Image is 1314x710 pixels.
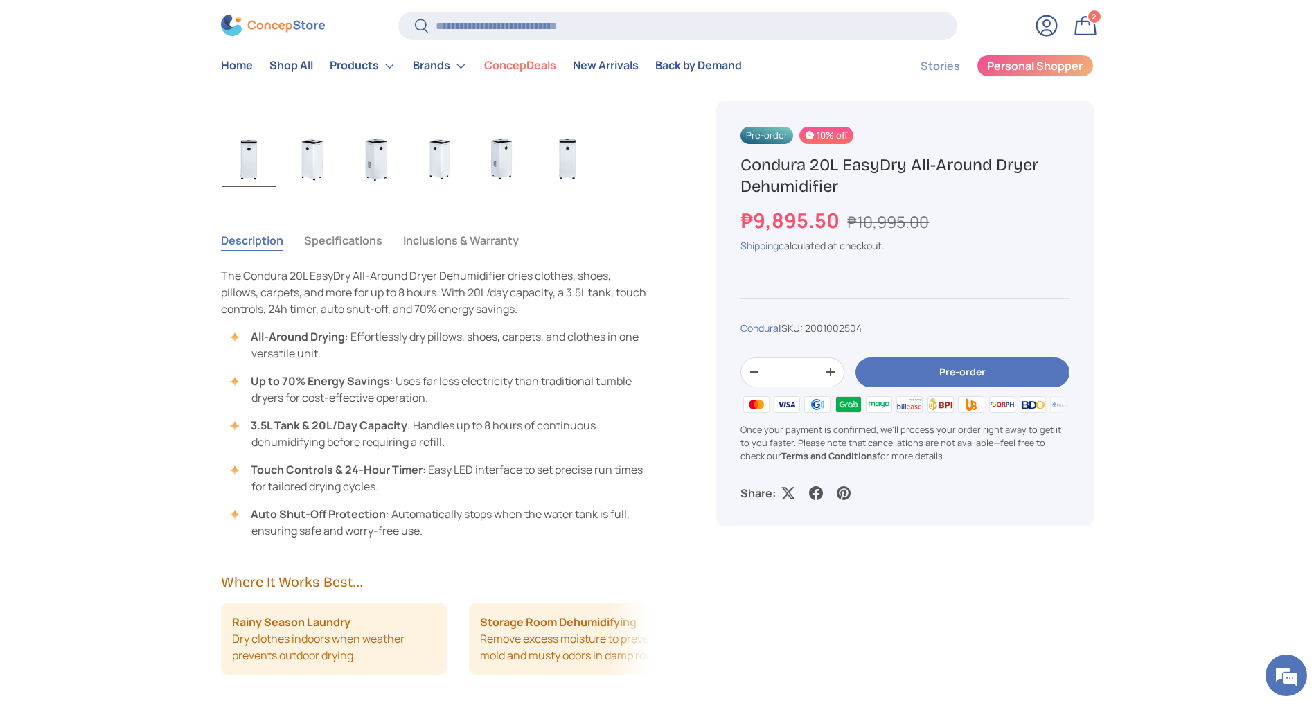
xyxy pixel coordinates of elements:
[285,132,339,187] img: condura-easy-dry-dehumidifier-left-side-view-concepstore.ph
[740,239,1069,254] div: calculated at checkout.
[321,52,405,80] summary: Products
[779,321,862,335] span: |
[805,321,862,335] span: 2001002504
[235,373,650,406] li: : Uses far less electricity than traditional tumble dryers for cost-effective operation.
[740,486,776,502] p: Share:
[740,423,1069,463] p: Once your payment is confirmed, we'll process your order right away to get it to you faster. Plea...
[72,78,233,96] div: Chat with us now
[799,127,853,144] span: 10% off
[477,132,531,187] img: condura-easy-dry-dehumidifier-full-right-side-view-condura-philippines
[235,328,650,362] li: : Effortlessly dry pillows, shoes, carpets, and clothes in one versatile unit.
[781,450,877,462] a: Terms and Conditions
[573,53,639,80] a: New Arrivals
[956,394,986,415] img: ubp
[772,394,802,415] img: visa
[251,418,407,433] strong: 3.5L Tank & 20L/Day Capacity
[740,206,843,234] strong: ₱9,895.50
[235,461,650,495] li: : Easy LED interface to set precise run times for tailored drying cycles.
[413,132,467,187] img: condura-easy-dry-dehumidifier-full-left-side-view-concepstore-dot-ph
[540,132,594,187] img: https://concepstore.ph/products/condura-easydry-all-around-dryer-dehumidifier-20l
[403,224,519,256] button: Inclusions & Warranty
[235,506,650,539] li: : Automatically stops when the water tank is full, ensuring safe and worry-free use.
[221,53,253,80] a: Home
[864,394,894,415] img: maya
[802,394,833,415] img: gcash
[251,462,423,477] strong: Touch Controls & 24-Hour Timer
[349,132,403,187] img: condura-easy-dry-dehumidifier-right-side-view-concepstore
[251,329,345,344] strong: All-Around Drying
[251,506,386,522] strong: Auto Shut-Off Protection
[221,572,650,592] h2: Where It Works Best...
[221,603,447,675] li: Dry clothes indoors when weather prevents outdoor drying.
[227,7,260,40] div: Minimize live chat window
[977,55,1094,77] a: Personal Shopper
[925,394,956,415] img: bpi
[781,321,803,335] span: SKU:
[740,240,779,253] a: Shipping
[740,154,1069,197] h1: Condura 20L EasyDry All-Around Dryer Dehumidifier
[269,53,313,80] a: Shop All
[1018,394,1048,415] img: bdo
[235,417,650,450] li: : Handles up to 8 hours of continuous dehumidifying before requiring a refill.
[221,15,325,37] img: ConcepStore
[484,53,556,80] a: ConcepDeals
[7,378,264,427] textarea: Type your message and hit 'Enter'
[887,52,1094,80] nav: Secondary
[221,52,742,80] nav: Primary
[221,268,646,317] span: The Condura 20L EasyDry All-Around Dryer Dehumidifier dries clothes, shoes, pillows, carpets, and...
[80,175,191,314] span: We're online!
[221,224,283,256] button: Description
[1092,12,1097,22] span: 2
[833,394,863,415] img: grabpay
[740,127,793,144] span: Pre-order
[921,53,960,80] a: Stories
[469,603,695,675] li: Remove excess moisture to prevent mold and musty odors in damp rooms.
[740,321,779,335] a: Condura
[986,394,1017,415] img: qrph
[222,132,276,187] img: condura-easy-dry-dehumidifier-full-view-concepstore.ph
[894,394,925,415] img: billease
[987,61,1083,72] span: Personal Shopper
[655,53,742,80] a: Back by Demand
[304,224,382,256] button: Specifications
[251,373,390,389] strong: Up to 70% Energy Savings
[740,394,771,415] img: master
[1048,394,1078,415] img: metrobank
[232,614,350,630] strong: Rainy Season Laundry
[405,52,476,80] summary: Brands
[480,614,637,630] strong: Storage Room Dehumidifying
[847,211,929,233] s: ₱10,995.00
[855,357,1069,387] button: Pre-order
